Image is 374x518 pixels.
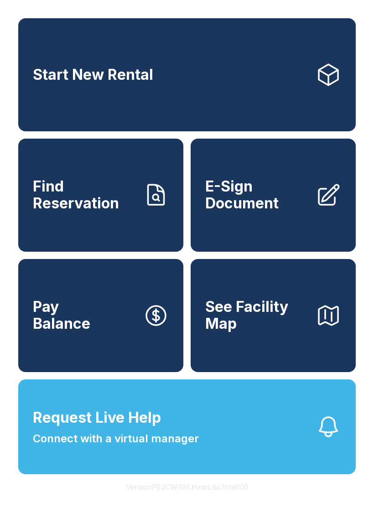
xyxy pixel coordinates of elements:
a: E-Sign Document [191,139,356,252]
span: Start New Rental [33,67,153,83]
a: PayBalance [18,259,183,372]
a: Find Reservation [18,139,183,252]
span: E-Sign Document [205,178,308,212]
button: VersionPE2CWShLHxwLdo7nhiB05 [119,474,256,500]
span: Connect with a virtual manager [33,430,199,447]
button: Request Live HelpConnect with a virtual manager [18,379,356,474]
span: Pay Balance [33,299,90,332]
button: See Facility Map [191,259,356,372]
span: Request Live Help [33,407,161,429]
a: Start New Rental [18,18,356,131]
span: Find Reservation [33,178,136,212]
span: See Facility Map [205,299,308,332]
